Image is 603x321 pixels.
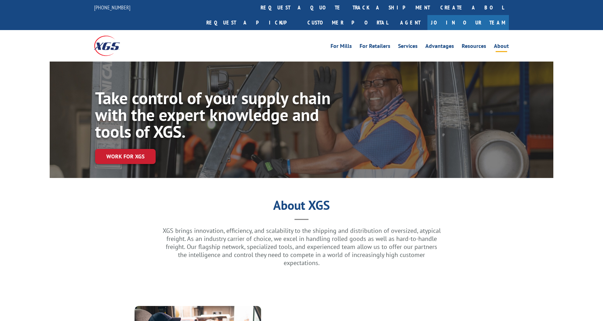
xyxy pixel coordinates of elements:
a: [PHONE_NUMBER] [94,4,130,11]
a: Agent [393,15,427,30]
a: Request a pickup [201,15,302,30]
h1: About XGS [60,200,542,214]
p: XGS brings innovation, efficiency, and scalability to the shipping and distribution of oversized,... [162,227,441,267]
a: Advantages [425,43,454,51]
a: Work for XGS [95,149,156,164]
a: Services [398,43,418,51]
a: Join Our Team [427,15,509,30]
a: Customer Portal [302,15,393,30]
a: For Mills [331,43,352,51]
h1: Take control of your supply chain with the expert knowledge and tools of XGS. [95,90,332,143]
a: About [494,43,509,51]
a: Resources [462,43,486,51]
a: For Retailers [360,43,390,51]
